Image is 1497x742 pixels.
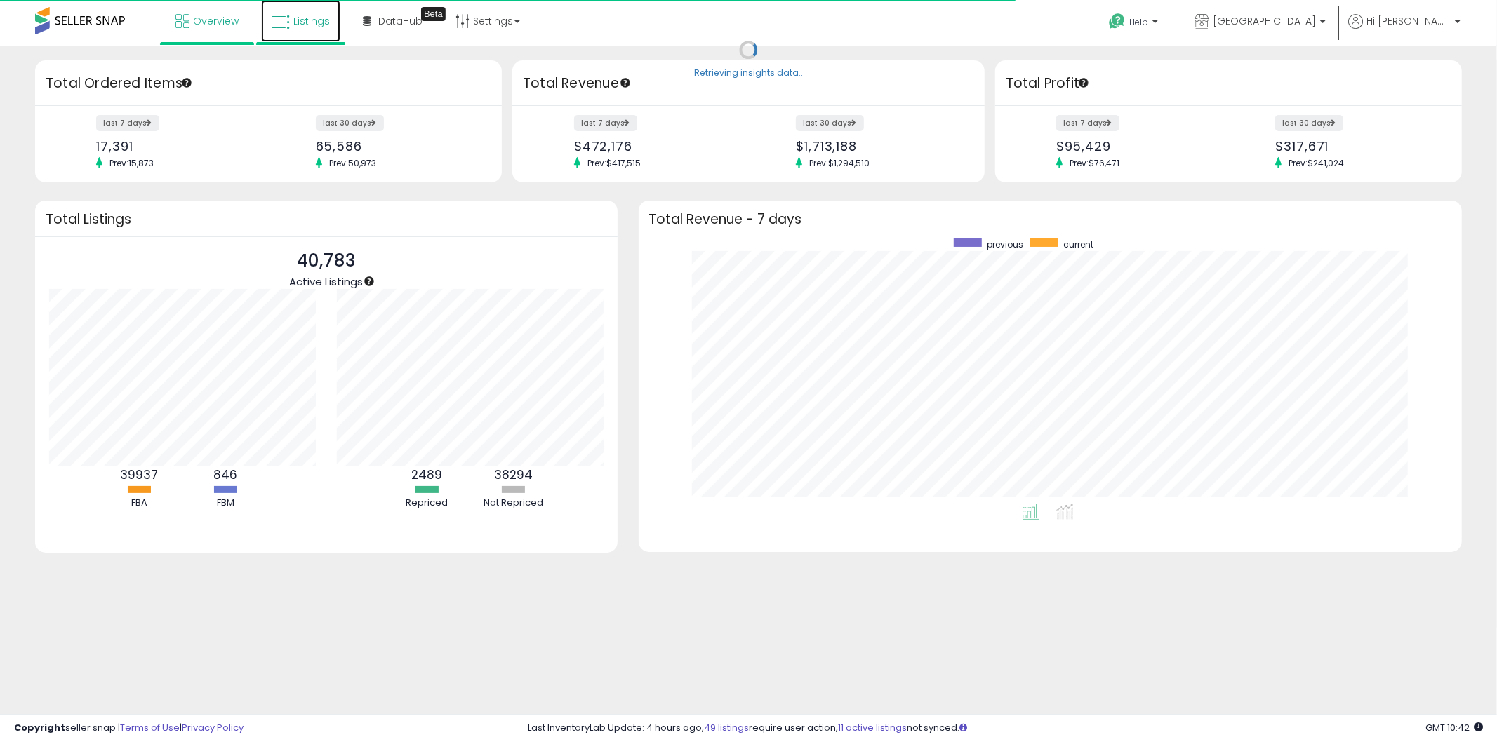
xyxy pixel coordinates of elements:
[96,115,159,131] label: last 7 days
[580,157,648,169] span: Prev: $417,515
[180,76,193,89] div: Tooltip anchor
[378,14,423,28] span: DataHub
[694,67,803,80] div: Retrieving insights data..
[619,76,632,89] div: Tooltip anchor
[289,274,363,289] span: Active Listings
[1275,139,1437,154] div: $317,671
[322,157,383,169] span: Prev: 50,973
[1282,157,1351,169] span: Prev: $241,024
[494,466,533,483] b: 38294
[1348,14,1461,46] a: Hi [PERSON_NAME]
[987,238,1023,250] span: previous
[213,466,237,483] b: 846
[289,248,363,274] p: 40,783
[1056,139,1218,154] div: $95,429
[523,74,974,93] h3: Total Revenue
[1056,115,1119,131] label: last 7 days
[183,497,267,510] div: FBM
[471,497,555,510] div: Not Repriced
[802,157,877,169] span: Prev: $1,294,510
[102,157,161,169] span: Prev: 15,873
[574,139,738,154] div: $472,176
[1366,14,1451,28] span: Hi [PERSON_NAME]
[120,466,158,483] b: 39937
[316,139,477,154] div: 65,586
[46,74,491,93] h3: Total Ordered Items
[46,214,607,224] h3: Total Listings
[796,139,960,154] div: $1,713,188
[1129,16,1148,28] span: Help
[1063,238,1093,250] span: current
[574,115,637,131] label: last 7 days
[97,497,181,510] div: FBA
[411,466,442,483] b: 2489
[363,275,375,288] div: Tooltip anchor
[316,115,384,131] label: last 30 days
[193,14,239,28] span: Overview
[796,115,864,131] label: last 30 days
[421,7,446,21] div: Tooltip anchor
[385,497,469,510] div: Repriced
[1063,157,1126,169] span: Prev: $76,471
[1077,76,1090,89] div: Tooltip anchor
[1006,74,1451,93] h3: Total Profit
[1213,14,1316,28] span: [GEOGRAPHIC_DATA]
[1098,2,1172,46] a: Help
[1275,115,1343,131] label: last 30 days
[96,139,258,154] div: 17,391
[293,14,330,28] span: Listings
[649,214,1451,224] h3: Total Revenue - 7 days
[1108,13,1126,30] i: Get Help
